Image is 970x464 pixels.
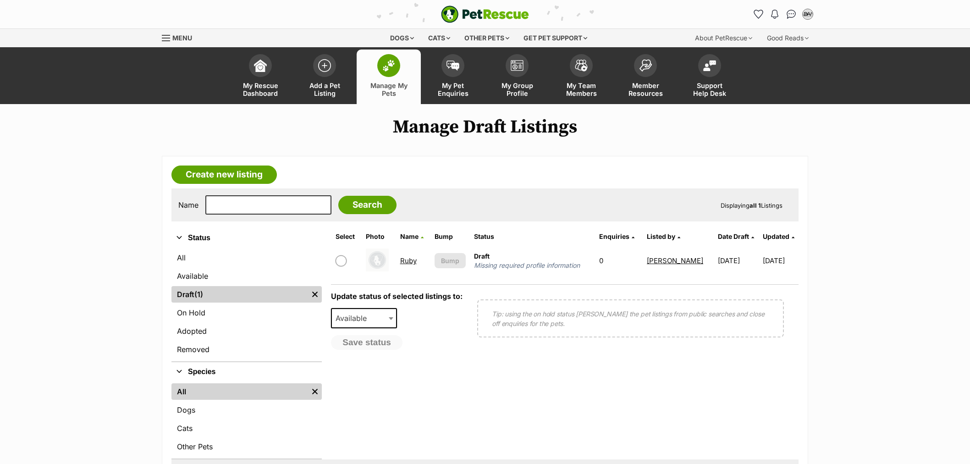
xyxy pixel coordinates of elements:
span: Add a Pet Listing [304,82,345,97]
button: Status [171,232,322,244]
img: chat-41dd97257d64d25036548639549fe6c8038ab92f7586957e7f3b1b290dea8141.svg [787,10,796,19]
a: Dogs [171,402,322,418]
a: Member Resources [613,50,678,104]
span: Draft [474,252,490,260]
a: Create new listing [171,166,277,184]
img: member-resources-icon-8e73f808a243e03378d46382f2149f9095a855e16c252ad45f914b54edf8863c.svg [639,59,652,72]
img: group-profile-icon-3fa3cf56718a62981997c0bc7e787c4b2cf8bcc04b72c1350f741eb67cf2f40e.svg [511,60,524,71]
span: Available [332,312,376,325]
img: pet-enquiries-icon-7e3ad2cf08bfb03b45e93fb7055b45f3efa6380592205ae92323e6603595dc1f.svg [446,61,459,71]
img: help-desk-icon-fdf02630f3aa405de69fd3d07c3f3aa587a6932b1a1747fa1d2bba05be0121f9.svg [703,60,716,71]
a: Available [171,268,322,284]
a: All [171,249,322,266]
img: notifications-46538b983faf8c2785f20acdc204bb7945ddae34d4c08c2a6579f10ce5e182be.svg [771,10,778,19]
a: Other Pets [171,438,322,455]
ul: Account quick links [751,7,815,22]
span: Support Help Desk [689,82,730,97]
a: [PERSON_NAME] [647,256,703,265]
img: dashboard-icon-eb2f2d2d3e046f16d808141f083e7271f6b2e854fb5c12c21221c1fb7104beca.svg [254,59,267,72]
a: Add a Pet Listing [292,50,357,104]
a: On Hold [171,304,322,321]
td: [DATE] [714,245,762,276]
th: Select [332,229,361,244]
img: logo-e224e6f780fb5917bec1dbf3a21bbac754714ae5b6737aabdf751b685950b380.svg [441,6,529,23]
img: manage-my-pets-icon-02211641906a0b7f246fdf0571729dbe1e7629f14944591b6c1af311fb30b64b.svg [382,60,395,72]
img: John & Yvonne profile pic [803,10,812,19]
div: Status [171,248,322,361]
span: Member Resources [625,82,666,97]
div: Get pet support [517,29,594,47]
td: [DATE] [763,245,798,276]
span: My Rescue Dashboard [240,82,281,97]
span: Bump [441,256,459,265]
div: Other pets [458,29,516,47]
span: Updated [763,232,789,240]
button: Notifications [767,7,782,22]
a: Remove filter [308,286,322,303]
a: My Pet Enquiries [421,50,485,104]
a: Updated [763,232,794,240]
span: My Group Profile [496,82,538,97]
div: Dogs [384,29,420,47]
span: Menu [172,34,192,42]
a: Favourites [751,7,766,22]
span: Available [331,308,397,328]
span: Manage My Pets [368,82,409,97]
div: Species [171,381,322,458]
img: Ruby [366,249,389,271]
img: team-members-icon-5396bd8760b3fe7c0b43da4ab00e1e3bb1a5d9ba89233759b79545d2d3fc5d0d.svg [575,60,588,72]
a: Enquiries [599,232,634,240]
a: Adopted [171,323,322,339]
a: Date Draft [718,232,754,240]
span: My Pet Enquiries [432,82,474,97]
div: Cats [422,29,457,47]
a: My Group Profile [485,50,549,104]
div: Good Reads [761,29,815,47]
strong: all 1 [750,202,761,209]
a: Menu [162,29,198,45]
a: Name [400,232,424,240]
th: Status [470,229,595,244]
a: Listed by [647,232,680,240]
div: About PetRescue [689,29,759,47]
span: Listed by [647,232,675,240]
a: All [171,383,308,400]
a: Support Help Desk [678,50,742,104]
span: My Team Members [561,82,602,97]
label: Name [178,201,198,209]
button: Species [171,366,322,378]
button: Save status [331,335,402,350]
a: Draft [171,286,308,303]
input: Search [338,196,397,214]
span: Missing required profile information [474,261,591,270]
p: Tip: using the on hold status [PERSON_NAME] the pet listings from public searches and close off e... [492,309,769,328]
a: Manage My Pets [357,50,421,104]
img: add-pet-listing-icon-0afa8454b4691262ce3f59096e99ab1cd57d4a30225e0717b998d2c9b9846f56.svg [318,59,331,72]
button: Bump [435,253,465,268]
a: Removed [171,341,322,358]
a: Cats [171,420,322,436]
span: translation missing: en.admin.listings.index.attributes.date_draft [718,232,749,240]
a: My Team Members [549,50,613,104]
span: (1) [194,289,203,300]
a: Remove filter [308,383,322,400]
th: Photo [362,229,396,244]
td: 0 [595,245,642,276]
span: translation missing: en.admin.listings.index.attributes.enquiries [599,232,629,240]
a: Conversations [784,7,799,22]
label: Update status of selected listings to: [331,292,463,301]
a: PetRescue [441,6,529,23]
span: Displaying Listings [721,202,783,209]
button: My account [800,7,815,22]
th: Bump [431,229,469,244]
a: My Rescue Dashboard [228,50,292,104]
a: Ruby [400,256,417,265]
span: Name [400,232,419,240]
